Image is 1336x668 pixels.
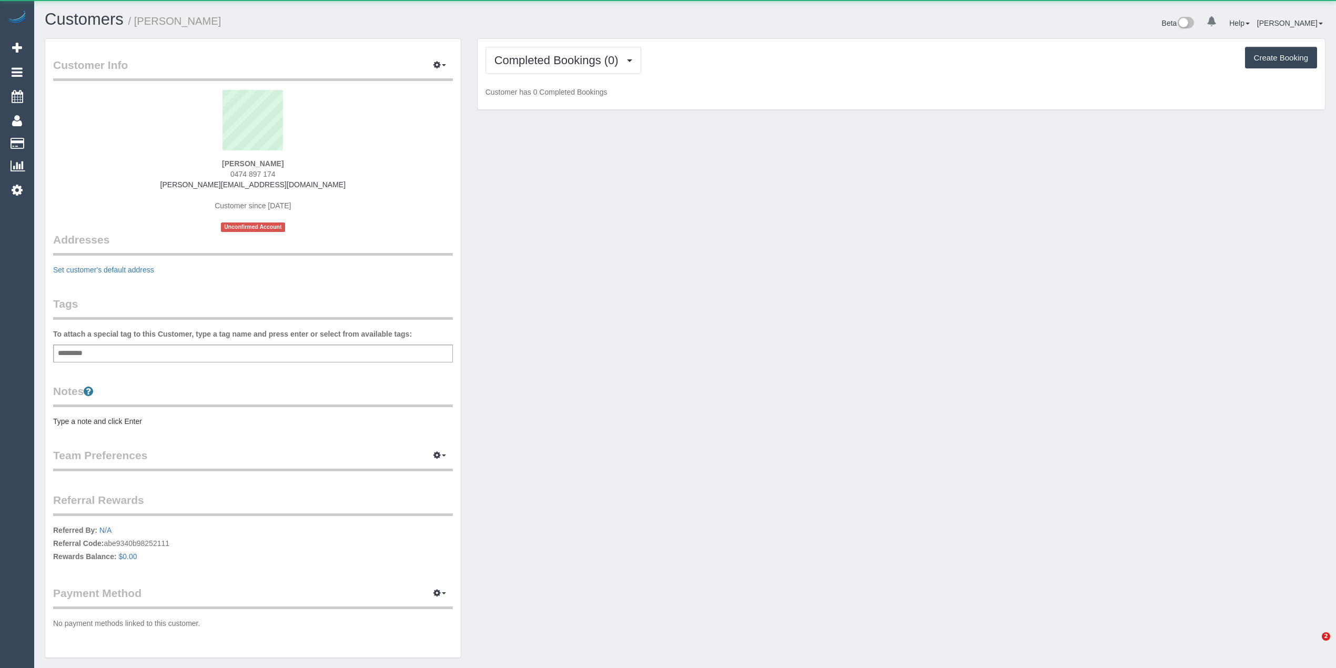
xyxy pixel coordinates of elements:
img: New interface [1177,17,1194,31]
label: Rewards Balance: [53,551,117,562]
label: To attach a special tag to this Customer, type a tag name and press enter or select from availabl... [53,329,412,339]
a: Set customer's default address [53,266,154,274]
span: Unconfirmed Account [221,222,285,231]
button: Create Booking [1245,47,1317,69]
legend: Customer Info [53,57,453,81]
label: Referral Code: [53,538,104,549]
p: Customer has 0 Completed Bookings [485,87,1317,97]
strong: [PERSON_NAME] [222,159,284,168]
a: Help [1229,19,1250,27]
p: abe9340b98252111 [53,525,453,564]
small: / [PERSON_NAME] [128,15,221,27]
a: [PERSON_NAME][EMAIL_ADDRESS][DOMAIN_NAME] [160,180,346,189]
span: Customer since [DATE] [215,201,291,210]
a: Beta [1162,19,1195,27]
img: Automaid Logo [6,11,27,25]
span: 0474 897 174 [230,170,276,178]
iframe: Intercom live chat [1300,632,1325,657]
a: [PERSON_NAME] [1257,19,1323,27]
label: Referred By: [53,525,97,535]
legend: Tags [53,296,453,320]
a: $0.00 [119,552,137,561]
legend: Payment Method [53,585,453,609]
legend: Notes [53,383,453,407]
a: N/A [99,526,112,534]
span: 2 [1322,632,1330,641]
button: Completed Bookings (0) [485,47,641,74]
p: No payment methods linked to this customer. [53,618,453,629]
pre: Type a note and click Enter [53,416,453,427]
legend: Referral Rewards [53,492,453,516]
legend: Team Preferences [53,448,453,471]
span: Completed Bookings (0) [494,54,624,67]
a: Customers [45,10,124,28]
